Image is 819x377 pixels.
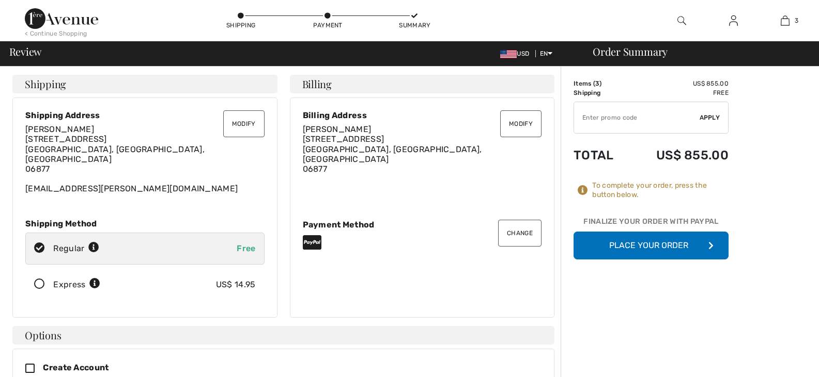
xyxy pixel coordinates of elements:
[303,134,482,174] span: [STREET_ADDRESS] [GEOGRAPHIC_DATA], [GEOGRAPHIC_DATA], [GEOGRAPHIC_DATA] 06877
[303,220,542,230] div: Payment Method
[592,181,729,200] div: To complete your order, press the button below.
[216,278,256,291] div: US$ 14.95
[498,220,542,247] button: Change
[25,8,98,29] img: 1ère Avenue
[580,46,813,57] div: Order Summary
[223,110,265,137] button: Modify
[9,46,42,57] span: Review
[25,110,265,120] div: Shipping Address
[677,14,686,27] img: search the website
[629,138,729,173] td: US$ 855.00
[25,79,66,89] span: Shipping
[225,21,256,30] div: Shipping
[25,29,87,38] div: < Continue Shopping
[399,21,430,30] div: Summary
[53,242,99,255] div: Regular
[25,134,205,174] span: [STREET_ADDRESS] [GEOGRAPHIC_DATA], [GEOGRAPHIC_DATA], [GEOGRAPHIC_DATA] 06877
[303,110,542,120] div: Billing Address
[781,14,790,27] img: My Bag
[12,326,554,345] h4: Options
[795,16,798,25] span: 3
[500,50,533,57] span: USD
[595,80,599,87] span: 3
[237,243,255,253] span: Free
[574,216,729,232] div: Finalize Your Order with PayPal
[729,14,738,27] img: My Info
[760,14,810,27] a: 3
[574,138,629,173] td: Total
[53,278,100,291] div: Express
[312,21,343,30] div: Payment
[25,124,94,134] span: [PERSON_NAME]
[25,124,265,193] div: [EMAIL_ADDRESS][PERSON_NAME][DOMAIN_NAME]
[500,110,542,137] button: Modify
[574,232,729,259] button: Place Your Order
[574,79,629,88] td: Items ( )
[540,50,553,57] span: EN
[43,363,109,372] span: Create Account
[303,124,372,134] span: [PERSON_NAME]
[721,14,746,27] a: Sign In
[500,50,517,58] img: US Dollar
[629,88,729,97] td: Free
[629,79,729,88] td: US$ 855.00
[25,219,265,228] div: Shipping Method
[302,79,332,89] span: Billing
[574,88,629,97] td: Shipping
[700,113,720,122] span: Apply
[574,102,700,133] input: Promo code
